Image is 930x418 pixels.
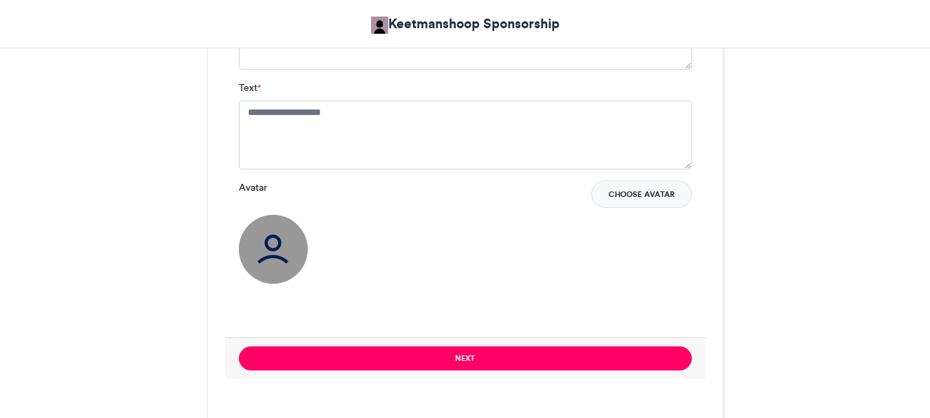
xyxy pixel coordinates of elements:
button: Next [239,346,692,370]
a: Keetmanshoop Sponsorship [371,14,560,34]
label: Avatar [239,180,267,195]
img: Keetmanshoop Sponsorship [371,17,388,34]
button: Choose Avatar [591,180,692,208]
label: Text [239,81,261,95]
img: user_circle.png [239,215,308,284]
